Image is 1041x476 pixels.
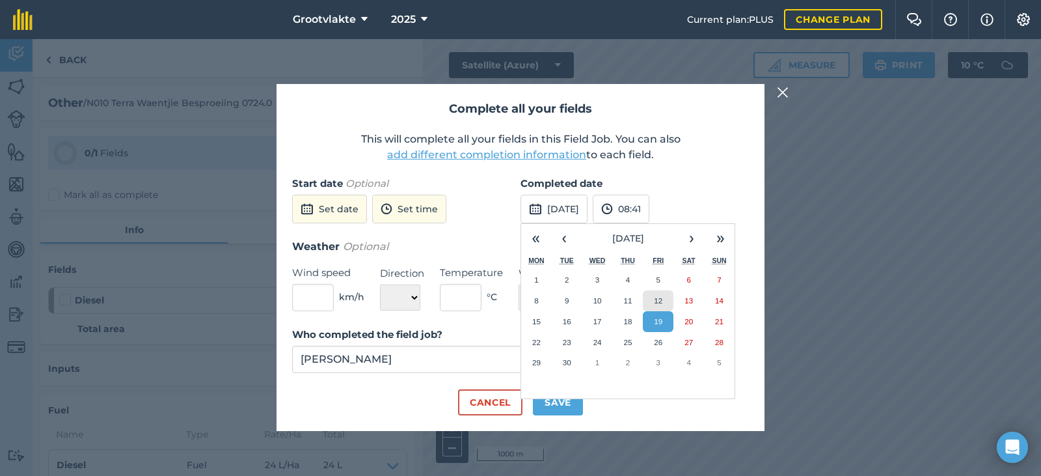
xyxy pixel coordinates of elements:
span: ° C [487,290,497,304]
strong: Start date [292,177,343,189]
button: 08:41 [593,195,649,223]
button: [DATE] [520,195,588,223]
button: 5 September 2025 [643,270,673,290]
abbr: 5 September 2025 [656,275,660,284]
span: Grootvlakte [293,12,356,27]
button: 1 September 2025 [521,270,552,290]
abbr: 18 September 2025 [623,317,632,326]
button: Set time [372,195,446,223]
button: 24 September 2025 [582,332,613,353]
img: svg+xml;base64,PHN2ZyB4bWxucz0iaHR0cDovL3d3dy53My5vcmcvMjAwMC9zdmciIHdpZHRoPSIyMiIgaGVpZ2h0PSIzMC... [777,85,789,100]
button: › [677,224,706,253]
abbr: 15 September 2025 [532,317,541,326]
abbr: 17 September 2025 [593,317,602,326]
label: Wind speed [292,265,364,281]
abbr: 11 September 2025 [623,296,632,305]
abbr: 7 September 2025 [717,275,721,284]
img: A cog icon [1016,13,1031,26]
button: 16 September 2025 [552,311,582,332]
abbr: 10 September 2025 [593,296,602,305]
abbr: 4 October 2025 [686,358,690,367]
abbr: 1 September 2025 [534,275,538,284]
button: Cancel [458,389,522,415]
img: fieldmargin Logo [13,9,33,30]
button: 28 September 2025 [704,332,735,353]
button: 20 September 2025 [673,311,704,332]
abbr: Friday [653,257,664,264]
button: 2 October 2025 [613,352,643,373]
button: 25 September 2025 [613,332,643,353]
button: add different completion information [387,147,586,163]
button: Set date [292,195,367,223]
abbr: 25 September 2025 [623,338,632,346]
abbr: 5 October 2025 [717,358,721,367]
abbr: 23 September 2025 [563,338,571,346]
button: 22 September 2025 [521,332,552,353]
abbr: 9 September 2025 [565,296,569,305]
button: 27 September 2025 [673,332,704,353]
abbr: Monday [528,257,545,264]
button: 8 September 2025 [521,290,552,311]
abbr: Sunday [712,257,726,264]
button: [DATE] [578,224,677,253]
span: km/h [339,290,364,304]
abbr: 4 September 2025 [626,275,630,284]
img: svg+xml;base64,PD94bWwgdmVyc2lvbj0iMS4wIiBlbmNvZGluZz0idXRmLTgiPz4KPCEtLSBHZW5lcmF0b3I6IEFkb2JlIE... [381,201,392,217]
label: Direction [380,266,424,281]
button: 21 September 2025 [704,311,735,332]
button: 17 September 2025 [582,311,613,332]
abbr: 21 September 2025 [715,317,723,326]
button: 29 September 2025 [521,352,552,373]
button: 14 September 2025 [704,290,735,311]
strong: Completed date [520,177,602,189]
abbr: 3 October 2025 [656,358,660,367]
label: Temperature [440,265,503,281]
button: 10 September 2025 [582,290,613,311]
abbr: 2 October 2025 [626,358,630,367]
abbr: 22 September 2025 [532,338,541,346]
button: 4 September 2025 [613,270,643,290]
abbr: 20 September 2025 [684,317,693,326]
abbr: 13 September 2025 [684,296,693,305]
abbr: 27 September 2025 [684,338,693,346]
h2: Complete all your fields [292,100,749,119]
button: 3 October 2025 [643,352,673,373]
abbr: Tuesday [560,257,574,264]
abbr: Wednesday [589,257,606,264]
abbr: 1 October 2025 [595,358,599,367]
abbr: 12 September 2025 [654,296,662,305]
p: This will complete all your fields in this Field Job. You can also to each field. [292,132,749,163]
em: Optional [343,240,388,253]
div: Open Intercom Messenger [997,432,1028,463]
abbr: 8 September 2025 [534,296,538,305]
abbr: 30 September 2025 [563,358,571,367]
button: 19 September 2025 [643,311,673,332]
label: Weather [519,266,583,281]
em: Optional [345,177,388,189]
button: 23 September 2025 [552,332,582,353]
button: 26 September 2025 [643,332,673,353]
abbr: 6 September 2025 [686,275,690,284]
abbr: 14 September 2025 [715,296,723,305]
button: 1 October 2025 [582,352,613,373]
abbr: 29 September 2025 [532,358,541,367]
button: 18 September 2025 [613,311,643,332]
h3: Weather [292,238,749,255]
button: 9 September 2025 [552,290,582,311]
abbr: 26 September 2025 [654,338,662,346]
img: svg+xml;base64,PD94bWwgdmVyc2lvbj0iMS4wIiBlbmNvZGluZz0idXRmLTgiPz4KPCEtLSBHZW5lcmF0b3I6IEFkb2JlIE... [601,201,613,217]
abbr: 19 September 2025 [654,317,662,326]
button: 11 September 2025 [613,290,643,311]
button: 4 October 2025 [673,352,704,373]
abbr: 3 September 2025 [595,275,599,284]
button: Save [533,389,583,415]
abbr: 2 September 2025 [565,275,569,284]
button: ‹ [550,224,578,253]
span: [DATE] [612,232,644,244]
img: Two speech bubbles overlapping with the left bubble in the forefront [906,13,922,26]
button: 5 October 2025 [704,352,735,373]
button: 12 September 2025 [643,290,673,311]
abbr: 16 September 2025 [563,317,571,326]
abbr: 24 September 2025 [593,338,602,346]
button: 6 September 2025 [673,270,704,290]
